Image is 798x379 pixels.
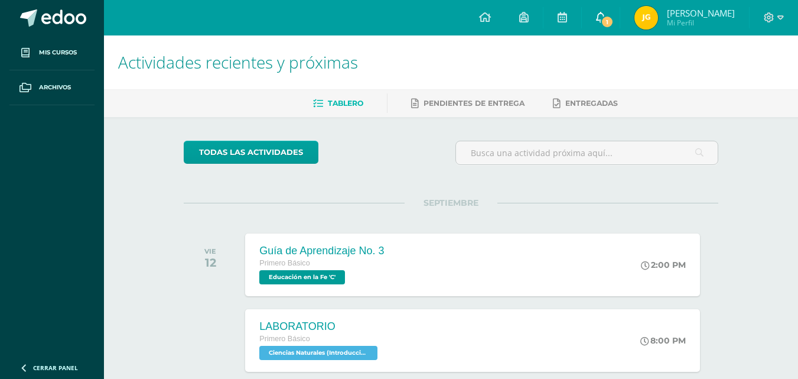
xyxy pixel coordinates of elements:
div: Guía de Aprendizaje No. 3 [259,245,384,257]
a: Tablero [313,94,363,113]
span: Primero Básico [259,335,310,343]
span: [PERSON_NAME] [667,7,735,19]
span: Entregadas [565,99,618,108]
span: 1 [601,15,614,28]
a: Pendientes de entrega [411,94,525,113]
span: Archivos [39,83,71,92]
span: Tablero [328,99,363,108]
input: Busca una actividad próxima aquí... [456,141,718,164]
a: Archivos [9,70,95,105]
span: SEPTIEMBRE [405,197,497,208]
span: Primero Básico [259,259,310,267]
span: Mi Perfil [667,18,735,28]
span: Actividades recientes y próximas [118,51,358,73]
span: Cerrar panel [33,364,78,372]
div: VIE [204,247,216,255]
span: Ciencias Naturales (Introducción a la Biología) 'C' [259,346,377,360]
span: Educación en la Fe 'C' [259,270,345,284]
a: Entregadas [553,94,618,113]
div: 12 [204,255,216,270]
span: Pendientes de entrega [424,99,525,108]
a: todas las Actividades [184,141,318,164]
span: Mis cursos [39,48,77,57]
div: 8:00 PM [640,335,686,346]
div: 2:00 PM [641,260,686,270]
img: 44b7314937dcab5c0bab56c489fb6ff9.png [634,6,658,30]
div: LABORATORIO [259,320,380,333]
a: Mis cursos [9,35,95,70]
